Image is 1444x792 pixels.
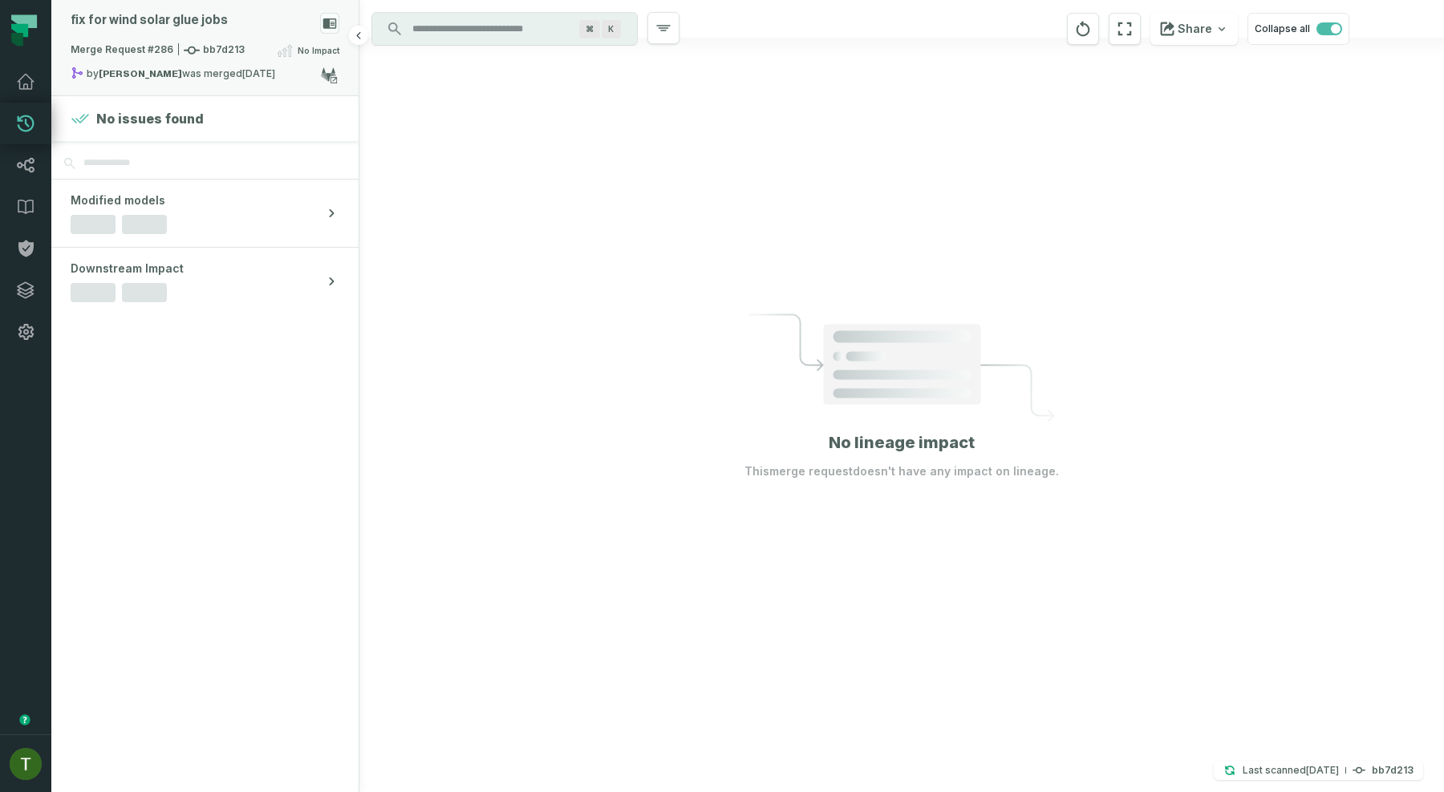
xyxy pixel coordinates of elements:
h4: No issues found [96,109,204,128]
relative-time: Aug 30, 2025, 1:54 AM GMT+3 [1306,764,1339,776]
img: avatar of Tomer Galun [10,748,42,780]
h4: bb7d213 [1372,766,1414,775]
span: Press ⌘ + K to focus the search bar [602,20,621,38]
button: Share [1150,13,1238,45]
h1: No lineage impact [829,431,975,454]
div: Tooltip anchor [18,713,32,727]
span: Press ⌘ + K to focus the search bar [579,20,600,38]
span: Downstream Impact [71,261,184,277]
button: Modified models [51,180,359,247]
relative-time: Aug 30, 2025, 1:55 AM GMT+3 [242,67,275,79]
button: Hide browsing panel [349,26,368,45]
p: Last scanned [1243,762,1339,778]
span: No Impact [298,44,339,57]
button: Collapse all [1247,13,1349,45]
button: Downstream Impact [51,248,359,315]
span: Modified models [71,192,165,208]
a: View on gitlab [318,65,339,86]
div: fix for wind solar glue jobs [71,13,228,28]
span: Merge Request #286 bb7d213 [71,42,245,59]
p: This merge request doesn't have any impact on lineage. [744,463,1059,479]
div: by was merged [71,67,320,86]
strong: collin marsden (c_marsden) [99,69,182,79]
button: Last scanned[DATE] 1:54:51 AMbb7d213 [1214,761,1423,780]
